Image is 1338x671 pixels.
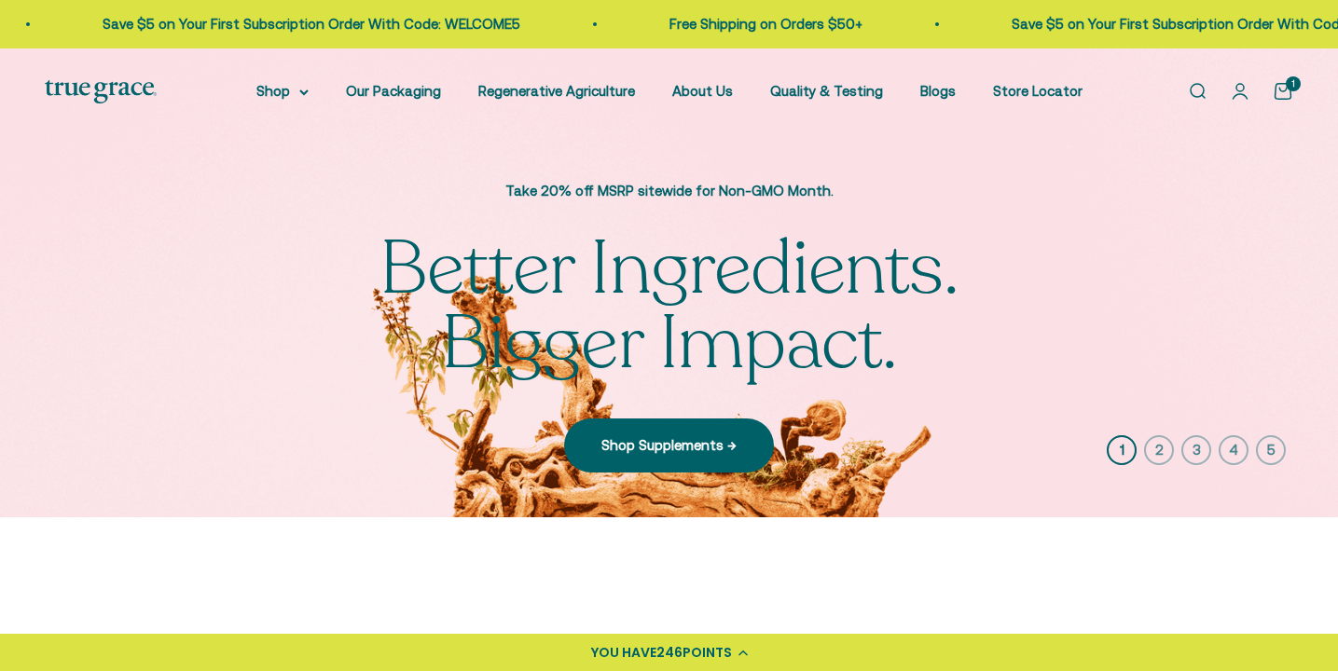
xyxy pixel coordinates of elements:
a: Quality & Testing [770,83,883,99]
p: Take 20% off MSRP sitewide for Non-GMO Month. [362,180,977,202]
button: 1 [1107,435,1137,465]
summary: Shop [256,80,309,103]
button: 4 [1219,435,1248,465]
p: Save $5 on Your First Subscription Order With Code: WELCOME5 [103,13,520,35]
a: Shop Supplements → [564,418,774,472]
a: Our Packaging [346,83,441,99]
button: 3 [1181,435,1211,465]
button: 5 [1256,435,1286,465]
a: About Us [672,83,733,99]
button: 2 [1144,435,1174,465]
span: YOU HAVE [591,643,656,662]
a: Free Shipping on Orders $50+ [669,16,862,32]
split-lines: Better Ingredients. Bigger Impact. [379,218,959,394]
span: POINTS [683,643,732,662]
span: 246 [656,643,683,662]
cart-count: 1 [1286,76,1301,91]
a: Regenerative Agriculture [478,83,635,99]
a: Blogs [920,83,956,99]
a: Store Locator [993,83,1083,99]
